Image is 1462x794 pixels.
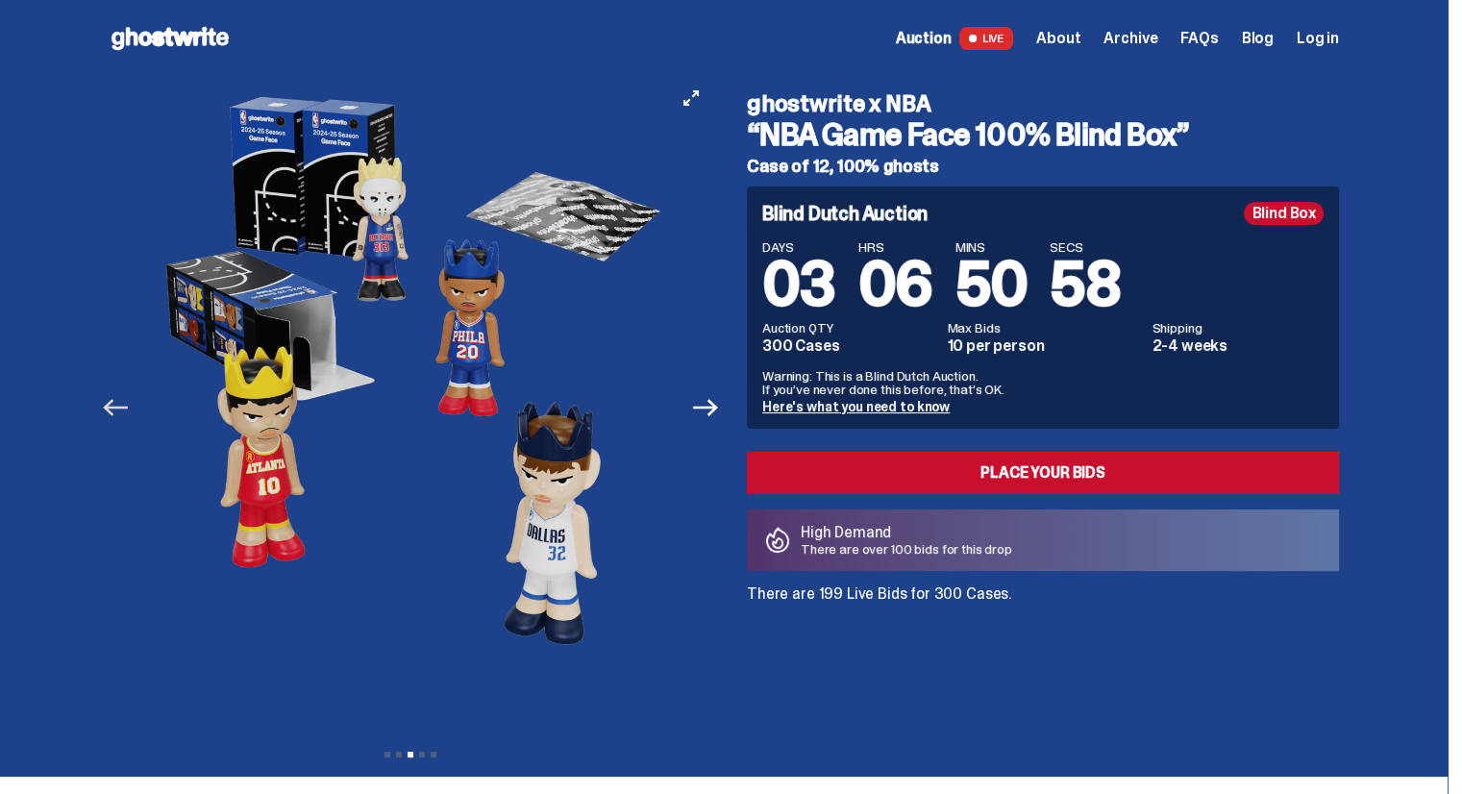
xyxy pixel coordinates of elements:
a: Auction LIVE [896,27,1013,50]
span: 58 [1050,244,1120,324]
dd: 2-4 weeks [1152,338,1324,354]
dd: 300 Cases [762,338,936,354]
span: LIVE [959,27,1014,50]
a: Archive [1103,31,1157,46]
div: Blind Box [1244,202,1324,225]
dt: Max Bids [948,321,1141,335]
span: MINS [955,240,1028,254]
span: 50 [955,244,1028,324]
a: Place your Bids [747,452,1339,494]
span: SECS [1050,240,1120,254]
span: Auction [896,31,952,46]
span: DAYS [762,240,835,254]
a: About [1036,31,1080,46]
p: High Demand [801,525,1012,540]
p: Warning: This is a Blind Dutch Auction. If you’ve never done this before, that’s OK. [762,369,1324,396]
h3: “NBA Game Face 100% Blind Box” [747,119,1339,150]
button: View slide 2 [396,752,402,757]
button: View slide 5 [431,752,436,757]
span: 03 [762,244,835,324]
a: Blog [1242,31,1274,46]
h4: ghostwrite x NBA [747,92,1339,115]
button: View full-screen [680,87,703,110]
a: Here's what you need to know [762,398,950,415]
p: There are 199 Live Bids for 300 Cases. [747,586,1339,602]
button: View slide 4 [419,752,425,757]
dt: Shipping [1152,321,1324,335]
button: Previous [94,386,136,429]
button: Next [684,386,727,429]
dt: Auction QTY [762,321,936,335]
span: 06 [858,244,932,324]
h5: Case of 12, 100% ghosts [747,158,1339,175]
p: There are over 100 bids for this drop [801,542,1012,556]
a: Log in [1297,31,1339,46]
button: View slide 1 [384,752,390,757]
a: FAQs [1180,31,1218,46]
span: HRS [858,240,932,254]
dd: 10 per person [948,338,1141,354]
h4: Blind Dutch Auction [762,204,928,223]
button: View slide 3 [408,752,413,757]
img: NBA-Hero-3.png [146,77,675,738]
